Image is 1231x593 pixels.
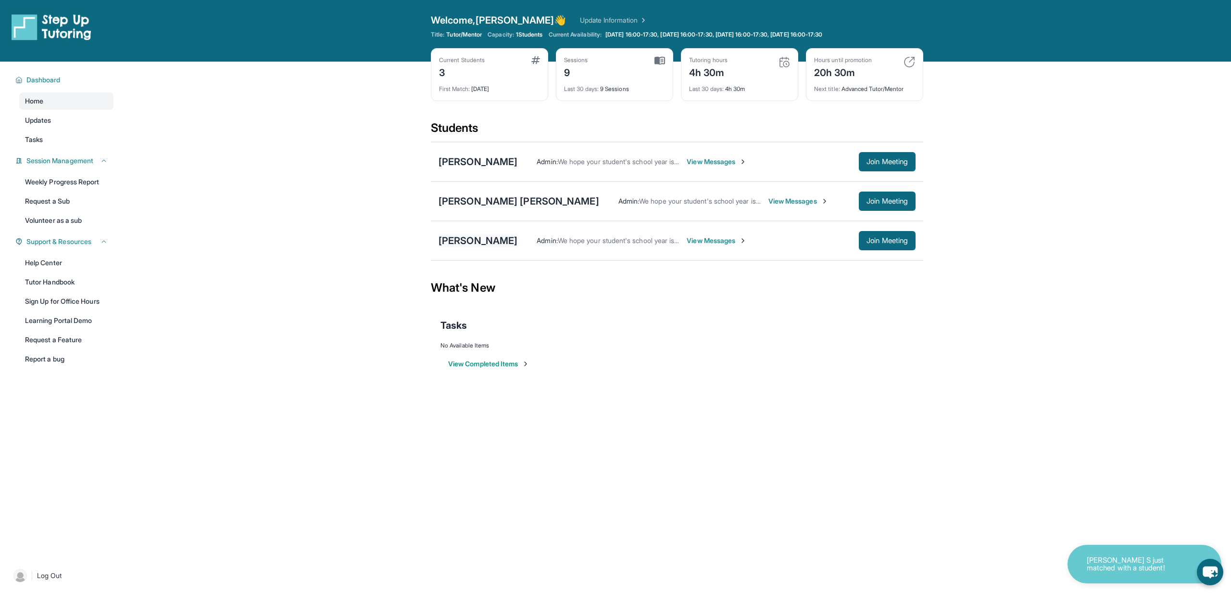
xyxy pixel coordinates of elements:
[689,64,728,79] div: 4h 30m
[19,331,113,348] a: Request a Feature
[549,31,602,39] span: Current Availability:
[25,135,43,144] span: Tasks
[19,312,113,329] a: Learning Portal Demo
[564,56,588,64] div: Sessions
[537,157,557,166] span: Admin :
[859,231,916,250] button: Join Meeting
[12,13,91,40] img: logo
[19,131,113,148] a: Tasks
[687,157,747,167] span: View Messages
[25,96,43,106] span: Home
[821,197,829,205] img: Chevron-Right
[431,13,566,27] span: Welcome, [PERSON_NAME] 👋
[448,359,529,369] button: View Completed Items
[814,64,872,79] div: 20h 30m
[564,85,599,92] span: Last 30 days :
[638,15,647,25] img: Chevron Right
[867,159,908,165] span: Join Meeting
[439,56,485,64] div: Current Students
[859,192,916,211] button: Join Meeting
[431,267,923,309] div: What's New
[618,197,639,205] span: Admin :
[31,570,33,581] span: |
[431,31,444,39] span: Title:
[19,254,113,271] a: Help Center
[814,79,915,93] div: Advanced Tutor/Mentor
[439,85,470,92] span: First Match :
[439,155,517,168] div: [PERSON_NAME]
[26,75,61,85] span: Dashboard
[439,234,517,247] div: [PERSON_NAME]
[19,293,113,310] a: Sign Up for Office Hours
[689,79,790,93] div: 4h 30m
[814,56,872,64] div: Hours until promotion
[739,237,747,245] img: Chevron-Right
[440,342,914,349] div: No Available Items
[19,212,113,229] a: Volunteer as a sub
[26,237,91,246] span: Support & Resources
[605,31,822,39] span: [DATE] 16:00-17:30, [DATE] 16:00-17:30, [DATE] 16:00-17:30, [DATE] 16:00-17:30
[19,112,113,129] a: Updates
[431,120,923,142] div: Students
[779,56,790,68] img: card
[488,31,514,39] span: Capacity:
[739,158,747,166] img: Chevron-Right
[1197,559,1223,585] button: chat-button
[564,64,588,79] div: 9
[531,56,540,64] img: card
[654,56,665,65] img: card
[23,237,108,246] button: Support & Resources
[26,156,93,166] span: Session Management
[867,198,908,204] span: Join Meeting
[904,56,915,68] img: card
[859,152,916,171] button: Join Meeting
[439,79,540,93] div: [DATE]
[19,92,113,110] a: Home
[440,319,467,332] span: Tasks
[768,196,829,206] span: View Messages
[814,85,840,92] span: Next title :
[689,85,724,92] span: Last 30 days :
[867,238,908,244] span: Join Meeting
[19,193,113,210] a: Request a Sub
[687,236,747,245] span: View Messages
[19,173,113,191] a: Weekly Progress Report
[580,15,647,25] a: Update Information
[439,194,599,208] div: [PERSON_NAME] [PERSON_NAME]
[439,64,485,79] div: 3
[689,56,728,64] div: Tutoring hours
[603,31,824,39] a: [DATE] 16:00-17:30, [DATE] 16:00-17:30, [DATE] 16:00-17:30, [DATE] 16:00-17:30
[516,31,543,39] span: 1 Students
[23,156,108,166] button: Session Management
[19,273,113,291] a: Tutor Handbook
[13,569,27,582] img: user-img
[1087,556,1183,572] p: [PERSON_NAME] S just matched with a student!
[25,116,51,125] span: Updates
[10,565,113,586] a: |Log Out
[446,31,482,39] span: Tutor/Mentor
[19,350,113,368] a: Report a bug
[37,571,62,580] span: Log Out
[537,236,557,245] span: Admin :
[564,79,665,93] div: 9 Sessions
[23,75,108,85] button: Dashboard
